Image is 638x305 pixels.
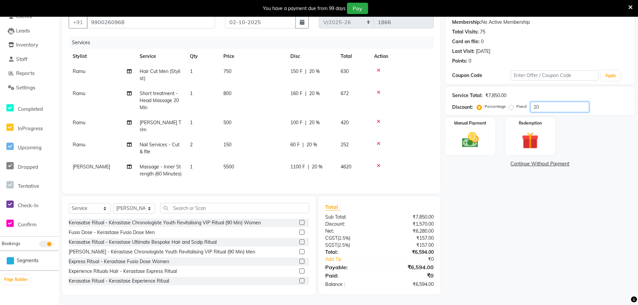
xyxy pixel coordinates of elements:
[447,160,633,167] a: Continue Without Payment
[320,256,389,263] a: Add Tip
[379,281,439,288] div: ₹6,594.00
[290,68,302,75] span: 150 F
[452,19,628,26] div: No Active Membership
[452,48,475,55] div: Last Visit:
[223,90,231,96] span: 800
[309,90,320,97] span: 20 %
[16,56,27,62] span: Staff
[2,84,57,92] a: Settings
[341,68,349,74] span: 630
[190,164,193,170] span: 1
[290,163,305,170] span: 1100 F
[320,249,379,256] div: Total:
[370,49,434,64] th: Action
[379,235,439,242] div: ₹157.00
[18,183,39,189] span: Tentative
[69,36,439,49] div: Services
[18,106,43,112] span: Completed
[69,49,136,64] th: Stylist
[339,235,349,241] span: 2.5%
[452,72,511,79] div: Coupon Code
[140,90,179,110] span: Short treatment - Head Massage 20 Min
[305,68,306,75] span: |
[302,141,304,148] span: |
[223,68,231,74] span: 750
[69,16,87,28] button: +91
[140,120,181,133] span: [PERSON_NAME] Trim
[309,119,320,126] span: 20 %
[73,164,110,170] span: [PERSON_NAME]
[454,120,486,126] label: Manual Payment
[73,120,85,126] span: Ramu
[69,239,217,246] div: Kerasatse Ritual - Kerastase Ultimate Bespoke Hair and Scalp Ritual
[2,70,57,77] a: Reports
[452,58,467,65] div: Points:
[140,142,180,155] span: Nail Services - Cut & file
[320,228,379,235] div: Net:
[69,219,261,226] div: Kerasatse Ritual - Kérastase Chronologiste Youth Revitalising VIP Ritual (90 Min) Women
[308,163,309,170] span: |
[511,70,598,81] input: Enter Offer / Coupon Code
[312,163,323,170] span: 20 %
[69,229,155,236] div: Fusio Dose - Kerastase Fusio Dose Men
[190,120,193,126] span: 1
[263,5,346,12] div: You have a payment due from 99 days
[18,144,42,151] span: Upcoming
[601,71,620,81] button: Apply
[320,281,379,288] div: Balance :
[16,84,35,91] span: Settings
[69,248,255,255] div: [PERSON_NAME] - Kérastase Chronologiste Youth Revitalising VIP Ritual (90 Min) Men
[341,142,349,148] span: 252
[140,68,180,81] span: Hair Cut Men (Stylist)
[69,268,177,275] div: Experience Rituals Hair - Kerastase Express Ritual
[519,120,542,126] label: Redemption
[17,257,39,264] span: Segments
[379,214,439,221] div: ₹7,850.00
[379,221,439,228] div: ₹1,570.00
[18,125,43,132] span: InProgress
[452,104,473,111] div: Discount:
[341,164,351,170] span: 4620
[347,3,368,14] button: Pay
[16,42,38,48] span: Inventory
[481,38,484,45] div: 0
[452,19,481,26] div: Membership:
[452,92,483,99] div: Service Total:
[223,142,231,148] span: 150
[2,275,30,284] button: Page Builder
[516,130,544,151] img: _gift.svg
[190,68,193,74] span: 1
[2,41,57,49] a: Inventory
[325,235,338,241] span: CGST
[73,142,85,148] span: Ramu
[16,70,34,76] span: Reports
[69,258,169,265] div: Express Ritual - Kerastase Fusio Dose Women
[320,221,379,228] div: Discount:
[476,48,490,55] div: [DATE]
[190,90,193,96] span: 1
[337,49,370,64] th: Total
[389,256,439,263] div: ₹0
[325,204,341,211] span: Total
[480,28,485,35] div: 75
[320,214,379,221] div: Sub Total:
[223,164,234,170] span: 5500
[73,90,85,96] span: Ramu
[309,68,320,75] span: 20 %
[379,228,439,235] div: ₹6,280.00
[516,103,526,109] label: Fixed
[452,38,480,45] div: Card on file:
[320,263,379,271] div: Payable:
[73,68,85,74] span: Ramu
[305,119,306,126] span: |
[2,241,20,246] span: Bookings
[219,49,286,64] th: Price
[290,90,302,97] span: 160 F
[452,28,479,35] div: Total Visits:
[286,49,337,64] th: Disc
[160,203,309,213] input: Search or Scan
[457,130,484,150] img: _cash.svg
[18,221,37,228] span: Confirm
[2,56,57,63] a: Staff
[136,49,186,64] th: Service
